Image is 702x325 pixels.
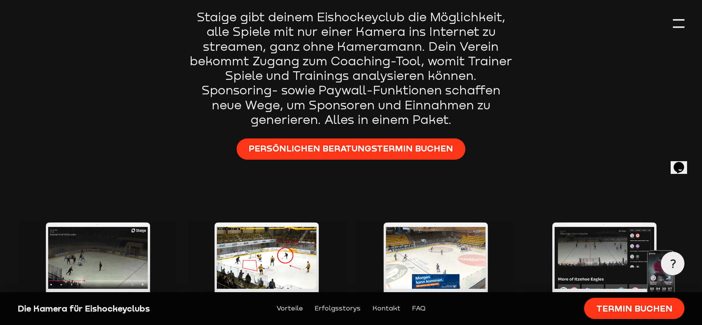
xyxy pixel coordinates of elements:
[18,303,178,314] div: Die Kamera für Eishockeyclubs
[187,218,347,311] img: Coaching.png
[524,218,684,311] img: TV.png
[237,138,465,160] a: Persönlichen Beratungstermin buchen
[372,303,400,313] a: Kontakt
[315,303,361,313] a: Erfolgsstorys
[355,218,515,311] img: Sponsoring.png
[277,303,303,313] a: Vorteile
[671,151,695,174] iframe: chat widget
[18,218,178,311] img: Player.png
[249,143,453,154] span: Persönlichen Beratungstermin buchen
[584,298,684,319] a: Termin buchen
[412,303,425,313] a: FAQ
[187,10,516,127] p: Staige gibt deinem Eishockeyclub die Möglichkeit, alle Spiele mit nur einer Kamera ins Internet z...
